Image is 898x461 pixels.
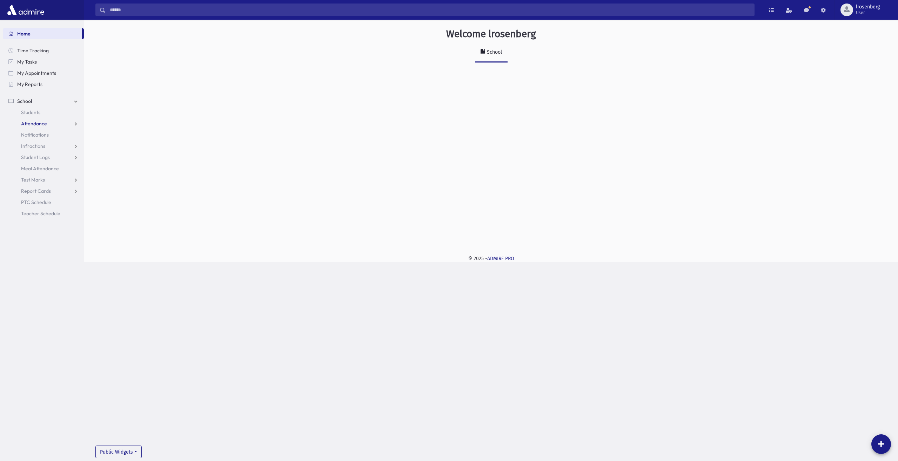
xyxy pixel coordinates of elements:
button: Public Widgets [95,446,142,458]
a: Notifications [3,129,84,140]
span: School [17,98,32,104]
a: Home [3,28,82,39]
span: Home [17,31,31,37]
span: My Tasks [17,59,37,65]
span: lrosenberg [856,4,880,10]
span: Test Marks [21,177,45,183]
a: Test Marks [3,174,84,185]
span: Report Cards [21,188,51,194]
a: ADMIRE PRO [487,256,514,262]
h3: Welcome lrosenberg [446,28,536,40]
a: Time Tracking [3,45,84,56]
span: Meal Attendance [21,165,59,172]
a: PTC Schedule [3,197,84,208]
a: My Appointments [3,67,84,79]
span: Infractions [21,143,45,149]
a: Student Logs [3,152,84,163]
span: User [856,10,880,15]
div: School [485,49,502,55]
span: Attendance [21,120,47,127]
span: Student Logs [21,154,50,160]
span: Teacher Schedule [21,210,60,217]
img: AdmirePro [6,3,46,17]
a: Report Cards [3,185,84,197]
span: PTC Schedule [21,199,51,205]
div: © 2025 - [95,255,887,262]
a: My Reports [3,79,84,90]
span: My Appointments [17,70,56,76]
span: Students [21,109,40,116]
span: My Reports [17,81,42,87]
input: Search [106,4,754,16]
a: School [475,43,508,62]
a: Meal Attendance [3,163,84,174]
a: Students [3,107,84,118]
span: Time Tracking [17,47,49,54]
a: My Tasks [3,56,84,67]
a: Attendance [3,118,84,129]
a: Teacher Schedule [3,208,84,219]
span: Notifications [21,132,49,138]
a: School [3,96,84,107]
a: Infractions [3,140,84,152]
